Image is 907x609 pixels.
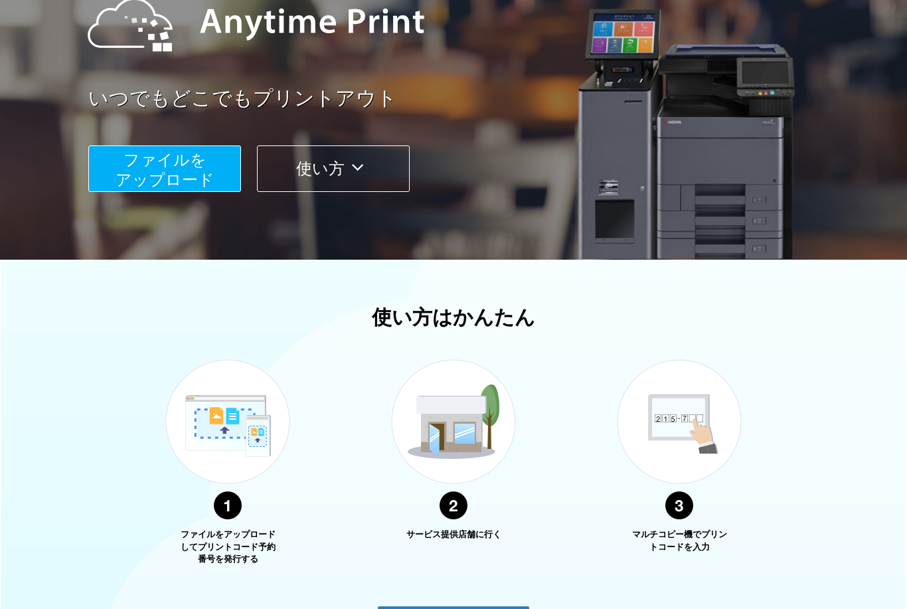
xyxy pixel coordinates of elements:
p: ファイルをアップロードしてプリントコード予約番号を発行する [178,529,278,566]
p: サービス提供店舗に行く [404,529,503,541]
button: 使い方 [257,145,410,192]
a: いつでもどこでもプリントアウト [88,84,852,113]
button: ファイルを​​アップロード [88,145,241,192]
p: マルチコピー機でプリントコードを入力 [629,529,729,553]
span: ファイルを ​​アップロード [116,151,214,189]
